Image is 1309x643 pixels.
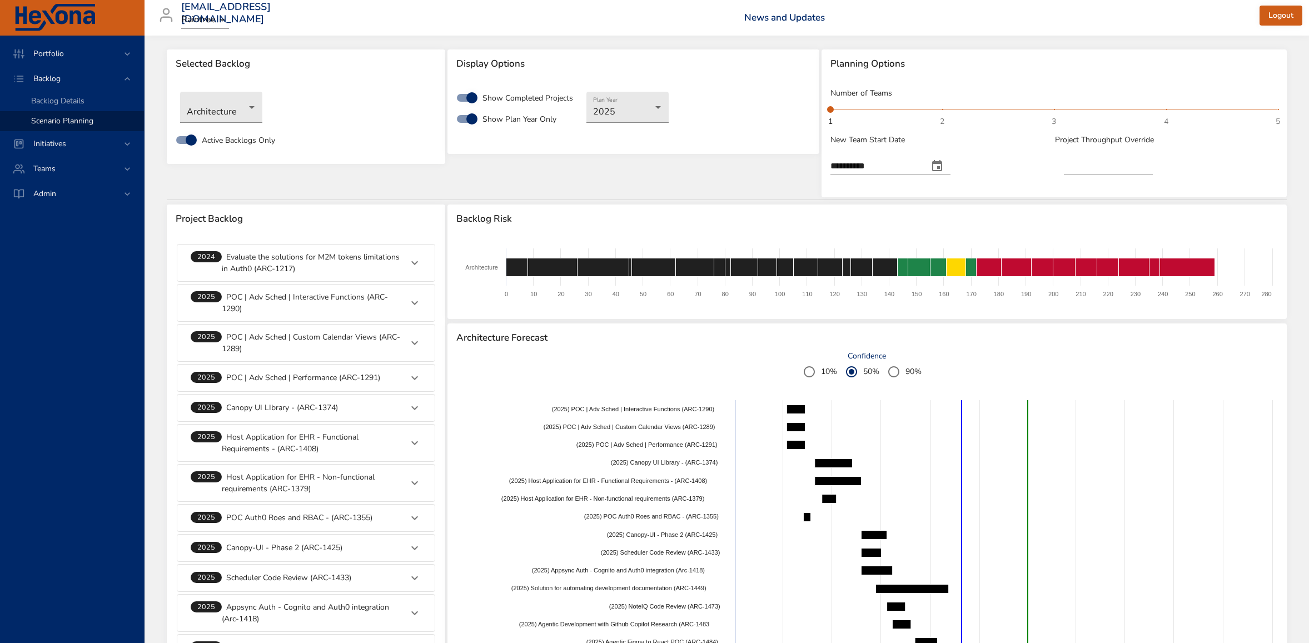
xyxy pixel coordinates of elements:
[191,402,222,412] span: 2025
[828,116,833,127] span: 1
[993,291,1003,297] text: 180
[863,366,879,377] span: 50%
[830,87,1278,99] p: Number of Teams
[1052,116,1056,127] span: 3
[456,58,810,69] span: Display Options
[177,465,435,501] div: 2025 Host Application for EHR - Non-functional requirements (ARC-1379)
[501,495,705,502] span: (2025) Host Application for EHR - Non-functional requirements (ARC-1379)
[222,512,372,524] p: POC Auth0 Roes and RBAC - (ARC-1355)
[612,291,619,297] text: 40
[1212,291,1222,297] text: 260
[222,572,351,584] p: Scheduler Code Review (ARC-1433)
[191,602,222,612] span: 2025
[1261,291,1271,297] text: 280
[1240,291,1250,297] text: 270
[24,73,69,84] span: Backlog
[804,360,930,383] div: ConfidenceGroup
[222,372,380,383] p: POC | Adv Sched | Performance (ARC-1291)
[191,512,222,522] span: 2025
[176,58,436,69] span: Selected Backlog
[585,291,591,297] text: 30
[191,542,222,552] span: 2025
[821,366,837,377] span: 10%
[482,92,573,104] span: Show Completed Projects
[456,332,1278,343] span: Architecture Forecast
[222,601,401,625] p: Appsync Auth - Cognito and Auth0 integration (Arc-1418)
[640,291,646,297] text: 50
[191,432,222,442] span: 2025
[530,291,537,297] text: 10
[177,535,435,561] div: 2025 Canopy-UI - Phase 2 (ARC-1425)
[609,603,720,610] span: (2025) NoteIQ Code Review (ARC-1473)
[222,431,401,455] p: Host Application for EHR - Functional Requirements - (ARC-1408)
[830,58,1278,69] span: Planning Options
[222,251,401,275] p: Evaluate the solutions for M2M tokens limitations in Auth0 (ARC-1217)
[966,291,976,297] text: 170
[721,291,728,297] text: 80
[24,138,75,149] span: Initiatives
[544,423,715,430] span: (2025) POC | Adv Sched | Custom Calendar Views (ARC-1289)
[511,585,706,591] span: (2025) Solution for automating development documentation (ARC-1449)
[552,406,714,412] span: (2025) POC | Adv Sched | Interactive Functions (ARC-1290)
[191,372,222,382] span: 2025
[744,11,825,24] a: News and Updates
[519,621,709,627] span: (2025) Agentic Development with Github Copilot Research (ARC-1483
[180,92,262,123] div: Architecture
[456,213,1278,225] span: Backlog Risk
[177,245,435,281] div: 2024 Evaluate the solutions for M2M tokens limitations in Auth0 (ARC-1217)
[532,567,705,574] span: (2025) Appsync Auth - Cognito and Auth0 integration (Arc-1418)
[181,11,229,29] div: Raintree
[1103,291,1113,297] text: 220
[177,325,435,361] div: 2025 POC | Adv Sched | Custom Calendar Views (ARC-1289)
[1076,291,1086,297] text: 210
[222,331,401,355] p: POC | Adv Sched | Custom Calendar Views (ARC-1289)
[191,252,222,262] span: 2024
[177,395,435,421] div: 2025 Canopy UI LIbrary - (ARC-1374)
[1021,291,1031,297] text: 190
[611,459,718,466] span: (2025) Canopy UI LIbrary - (ARC-1374)
[829,291,839,297] text: 120
[177,425,435,461] div: 2025 Host Application for EHR - Functional Requirements - (ARC-1408)
[31,116,93,126] span: Scenario Planning
[584,513,719,520] span: (2025) POC Auth0 Roes and RBAC - (ARC-1355)
[222,471,401,495] p: Host Application for EHR - Non-functional requirements (ARC-1379)
[505,291,508,297] text: 0
[191,572,222,582] span: 2025
[177,365,435,391] div: 2025 POC | Adv Sched | Performance (ARC-1291)
[1048,291,1058,297] text: 200
[1055,134,1278,146] p: Project Throughput Override
[1185,291,1195,297] text: 250
[607,531,718,538] span: (2025) Canopy-UI - Phase 2 (ARC-1425)
[509,477,707,484] span: (2025) Host Application for EHR - Functional Requirements - (ARC-1408)
[830,134,1053,146] p: New Team Start Date
[222,402,338,413] p: Canopy UI LIbrary - (ARC-1374)
[586,92,669,123] div: 2025
[749,291,756,297] text: 90
[465,264,498,271] text: Architecture
[177,565,435,591] div: 2025 Scheduler Code Review (ARC-1433)
[558,291,564,297] text: 20
[601,549,720,556] span: (2025) Scheduler Code Review (ARC-1433)
[576,441,718,448] span: (2025) POC | Adv Sched | Performance (ARC-1291)
[13,4,97,32] img: Hexona
[802,291,812,297] text: 110
[191,332,222,342] span: 2025
[694,291,701,297] text: 70
[176,213,436,225] span: Project Backlog
[24,48,73,59] span: Portfolio
[940,116,944,127] span: 2
[1164,116,1168,127] span: 4
[177,505,435,531] div: 2025 POC Auth0 Roes and RBAC - (ARC-1355)
[24,163,64,174] span: Teams
[1268,9,1293,23] span: Logout
[905,366,922,377] span: 90%
[191,292,222,302] span: 2025
[667,291,674,297] text: 60
[1260,6,1302,26] button: Logout
[1130,291,1140,297] text: 230
[775,291,785,297] text: 100
[912,291,922,297] text: 150
[177,595,435,631] div: 2025 Appsync Auth - Cognito and Auth0 integration (Arc-1418)
[1158,291,1168,297] text: 240
[191,472,222,482] span: 2025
